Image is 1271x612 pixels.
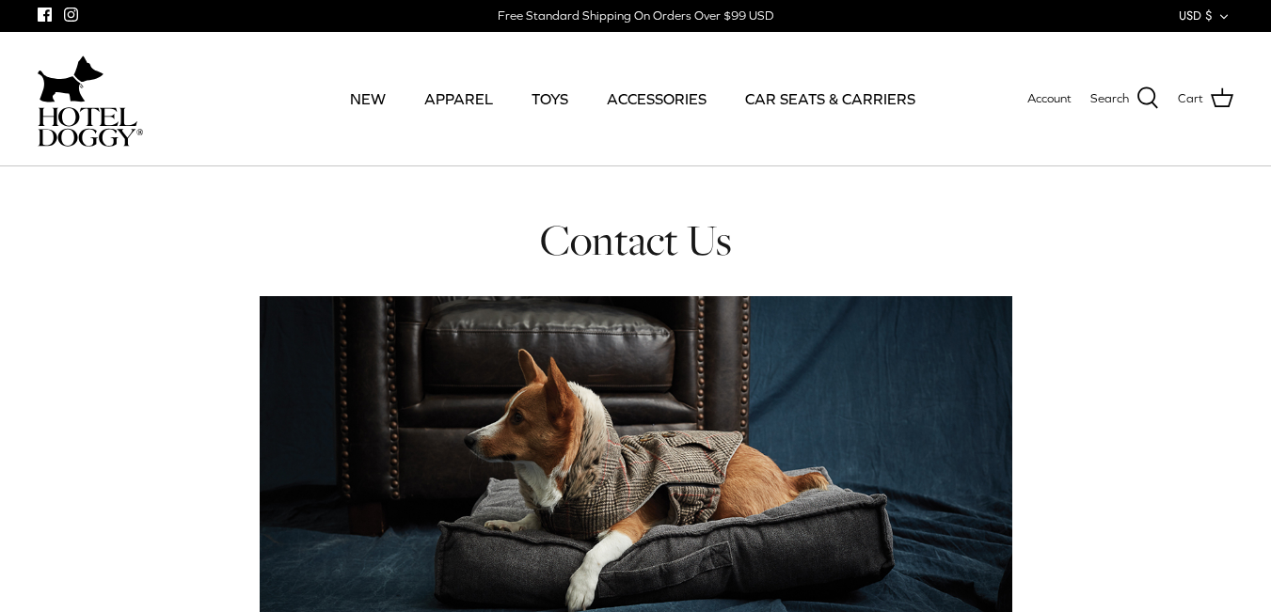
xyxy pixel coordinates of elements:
[1027,91,1072,105] span: Account
[38,107,143,147] img: hoteldoggycom
[498,8,773,24] div: Free Standard Shipping On Orders Over $99 USD
[1090,89,1129,109] span: Search
[1090,86,1159,111] a: Search
[728,67,932,131] a: CAR SEATS & CARRIERS
[498,2,773,30] a: Free Standard Shipping On Orders Over $99 USD
[38,8,52,22] a: Facebook
[38,51,143,147] a: hoteldoggycom
[38,51,103,107] img: dog-icon.svg
[333,67,403,131] a: NEW
[590,67,723,131] a: ACCESSORIES
[64,8,78,22] a: Instagram
[1027,89,1072,109] a: Account
[1178,86,1233,111] a: Cart
[407,67,510,131] a: APPAREL
[1178,89,1203,109] span: Cart
[515,67,585,131] a: TOYS
[279,67,986,131] div: Primary navigation
[38,213,1233,268] h1: Contact Us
